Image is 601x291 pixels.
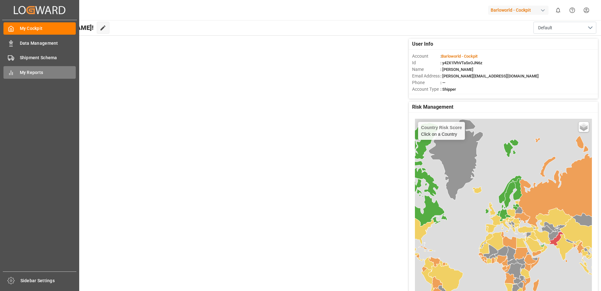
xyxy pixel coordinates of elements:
[440,87,456,92] span: : Shipper
[412,66,440,73] span: Name
[533,22,596,34] button: open menu
[412,53,440,60] span: Account
[26,22,94,34] span: Hello [PERSON_NAME]!
[421,125,462,137] div: Click on a Country
[412,103,453,111] span: Risk Management
[3,37,76,49] a: Data Management
[565,3,579,17] button: Help Center
[412,86,440,93] span: Account Type
[441,54,477,59] span: Barloworld - Cockpit
[440,60,482,65] span: : y42X1lVhVTa5xOJN6z
[3,22,76,35] a: My Cockpit
[488,4,551,16] button: Barloworld - Cockpit
[551,3,565,17] button: show 0 new notifications
[412,40,433,48] span: User Info
[440,80,445,85] span: : —
[412,79,440,86] span: Phone
[20,40,76,47] span: Data Management
[440,67,473,72] span: : [PERSON_NAME]
[440,74,539,78] span: : [PERSON_NAME][EMAIL_ADDRESS][DOMAIN_NAME]
[579,122,589,132] a: Layers
[3,52,76,64] a: Shipment Schema
[412,60,440,66] span: Id
[412,73,440,79] span: Email Address
[538,25,552,31] span: Default
[20,25,76,32] span: My Cockpit
[20,69,76,76] span: My Reports
[421,125,462,130] h4: Country Risk Score
[3,66,76,78] a: My Reports
[488,6,549,15] div: Barloworld - Cockpit
[20,277,77,284] span: Sidebar Settings
[20,54,76,61] span: Shipment Schema
[440,54,477,59] span: :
